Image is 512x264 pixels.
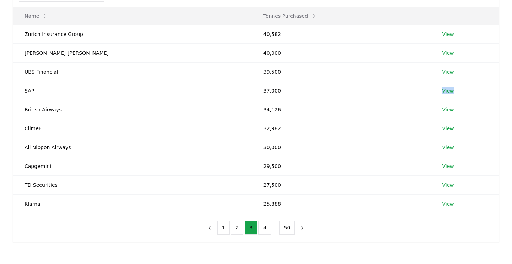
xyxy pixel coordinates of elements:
[252,175,431,194] td: 27,500
[13,100,252,119] td: British Airways
[442,49,454,57] a: View
[442,200,454,207] a: View
[13,119,252,138] td: ClimeFi
[258,9,322,23] button: Tonnes Purchased
[272,223,278,232] li: ...
[13,138,252,157] td: All Nippon Airways
[442,163,454,170] a: View
[13,194,252,213] td: Klarna
[13,81,252,100] td: SAP
[279,221,295,235] button: 50
[252,43,431,62] td: 40,000
[13,62,252,81] td: UBS Financial
[442,125,454,132] a: View
[252,62,431,81] td: 39,500
[245,221,257,235] button: 3
[258,221,271,235] button: 4
[252,100,431,119] td: 34,126
[296,221,308,235] button: next page
[252,138,431,157] td: 30,000
[252,194,431,213] td: 25,888
[252,81,431,100] td: 37,000
[442,144,454,151] a: View
[442,31,454,38] a: View
[442,68,454,75] a: View
[13,25,252,43] td: Zurich Insurance Group
[13,157,252,175] td: Capgemini
[217,221,230,235] button: 1
[442,87,454,94] a: View
[13,175,252,194] td: TD Securities
[231,221,244,235] button: 2
[252,119,431,138] td: 32,982
[13,43,252,62] td: [PERSON_NAME] [PERSON_NAME]
[252,157,431,175] td: 29,500
[204,221,216,235] button: previous page
[252,25,431,43] td: 40,582
[19,9,53,23] button: Name
[442,181,454,189] a: View
[442,106,454,113] a: View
